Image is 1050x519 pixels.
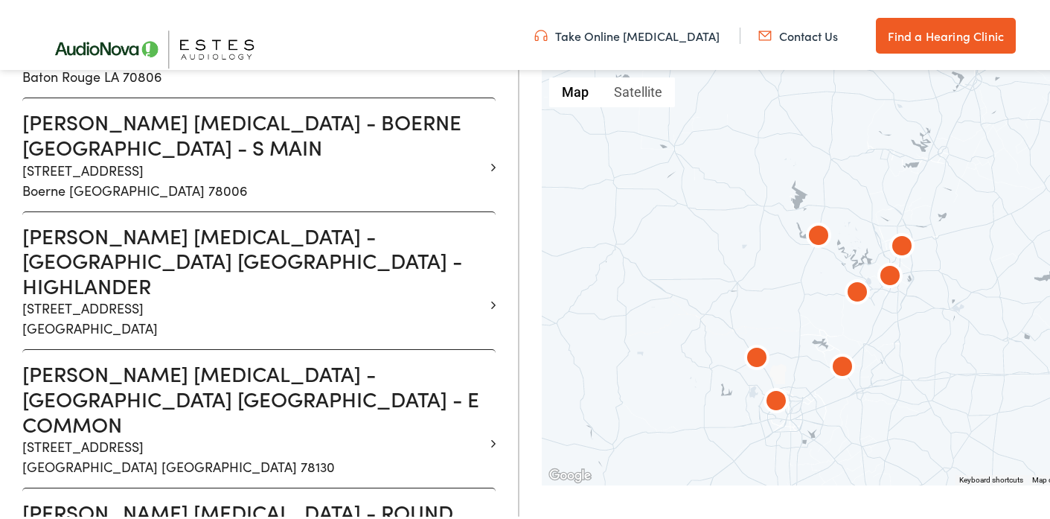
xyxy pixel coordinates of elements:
p: [STREET_ADDRESS] [GEOGRAPHIC_DATA] [22,295,484,335]
img: utility icon [534,25,548,41]
h3: [PERSON_NAME] [MEDICAL_DATA] - [GEOGRAPHIC_DATA] [GEOGRAPHIC_DATA] - HIGHLANDER [22,220,484,296]
a: Take Online [MEDICAL_DATA] [534,25,720,41]
h3: [PERSON_NAME] [MEDICAL_DATA] - BOERNE [GEOGRAPHIC_DATA] - S MAIN [22,106,484,156]
a: [PERSON_NAME] [MEDICAL_DATA] - BOERNE [GEOGRAPHIC_DATA] - S MAIN [STREET_ADDRESS]Boerne [GEOGRAPH... [22,106,484,197]
a: Contact Us [758,25,838,41]
a: [PERSON_NAME] [MEDICAL_DATA] - [GEOGRAPHIC_DATA] [GEOGRAPHIC_DATA] - E COMMON [STREET_ADDRESS][GE... [22,358,484,474]
p: [STREET_ADDRESS] Boerne [GEOGRAPHIC_DATA] 78006 [22,157,484,197]
img: utility icon [758,25,772,41]
h3: [PERSON_NAME] [MEDICAL_DATA] - [GEOGRAPHIC_DATA] [GEOGRAPHIC_DATA] - E COMMON [22,358,484,433]
p: [STREET_ADDRESS] [GEOGRAPHIC_DATA] [GEOGRAPHIC_DATA] 78130 [22,433,484,474]
a: Find a Hearing Clinic [876,15,1016,51]
a: [PERSON_NAME] [MEDICAL_DATA] - [GEOGRAPHIC_DATA] [GEOGRAPHIC_DATA] - HIGHLANDER [STREET_ADDRESS][... [22,220,484,336]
